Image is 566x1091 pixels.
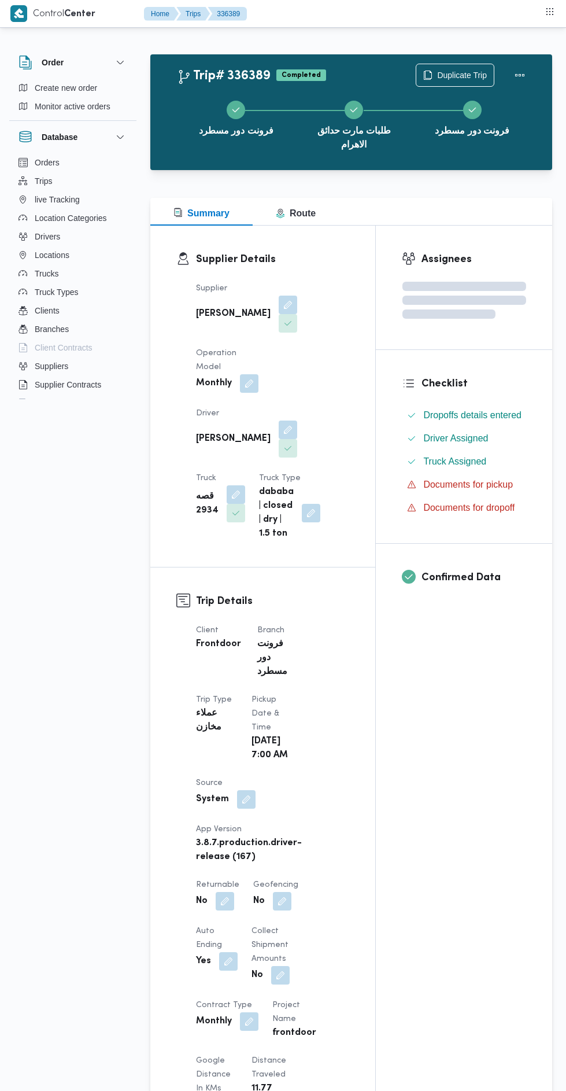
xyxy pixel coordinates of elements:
h3: Trip Details [196,594,349,609]
button: Truck Types [14,283,132,301]
span: Dropoffs details entered [423,408,521,422]
span: Client Contracts [35,341,93,355]
span: Truck Assigned [423,456,486,466]
span: Documents for dropoff [423,501,515,515]
button: Order [19,56,127,69]
span: Operation Model [196,349,236,371]
span: Documents for pickup [423,480,513,489]
span: Duplicate Trip [437,68,487,82]
button: Trips [14,172,132,190]
b: Frontdoor [196,637,241,651]
button: Drivers [14,227,132,246]
span: Trips [35,174,53,188]
span: Dropoffs details entered [423,410,521,420]
span: Route [276,208,316,218]
span: Suppliers [35,359,68,373]
b: [PERSON_NAME] [196,307,271,321]
b: No [251,968,263,982]
b: dababa | closed | dry | 1.5 ton [259,485,294,541]
button: 336389 [208,7,247,21]
b: قصه 2934 [196,490,219,518]
span: Supplier [196,285,227,292]
button: طلبات مارت حدائق الاهرام [295,87,413,161]
span: Project Name [272,1001,300,1023]
b: Monthly [196,377,232,390]
button: Trucks [14,264,132,283]
svg: Step 1 is complete [231,105,241,115]
div: Order [9,79,136,120]
span: Collect Shipment Amounts [251,927,288,963]
b: Yes [196,954,211,968]
span: Create new order [35,81,97,95]
span: Summary [173,208,230,218]
span: Location Categories [35,211,107,225]
span: Client [196,626,219,634]
span: Documents for pickup [423,478,513,492]
h3: Checklist [421,376,526,392]
span: Devices [35,396,64,410]
button: Location Categories [14,209,132,227]
button: Clients [14,301,132,320]
button: live Tracking [14,190,132,209]
span: Driver Assigned [423,432,488,445]
button: Locations [14,246,132,264]
h3: Database [42,130,77,144]
b: Center [64,10,95,19]
span: Geofencing [253,881,298,889]
h3: Assignees [421,252,526,267]
span: Truck Type [259,474,301,482]
b: فرونت دور مسطرد [257,637,297,679]
span: Orders [35,156,60,169]
span: طلبات مارت حدائق الاهرام [304,124,404,152]
b: No [196,894,208,908]
button: فرونت دور مسطرد [177,87,295,147]
b: عملاء مخازن [196,707,235,735]
button: Database [19,130,127,144]
button: Truck Assigned [402,452,526,471]
img: X8yXhbKr1z7QwAAAABJRU5ErkJggg== [10,5,27,22]
span: Branches [35,322,69,336]
button: فرونت دور مسطرد [413,87,531,147]
b: Monthly [196,1015,232,1029]
h3: Order [42,56,64,69]
span: Supplier Contracts [35,378,101,392]
span: Truck [196,474,216,482]
button: Suppliers [14,357,132,375]
span: Contract Type [196,1001,252,1009]
b: [PERSON_NAME] [196,432,271,446]
span: Auto Ending [196,927,222,949]
span: Driver Assigned [423,433,488,443]
span: Trip Type [196,696,232,703]
span: Drivers [35,230,60,244]
span: Truck Assigned [423,455,486,469]
button: Documents for dropoff [402,499,526,517]
h3: Supplier Details [196,252,349,267]
h2: Trip# 336389 [177,69,271,84]
button: Monitor active orders [14,97,132,116]
span: Driver [196,410,219,417]
span: Locations [35,248,69,262]
button: Driver Assigned [402,429,526,448]
span: Trucks [35,267,58,281]
span: Documents for dropoff [423,503,515,513]
span: Distance Traveled [251,1057,286,1078]
div: Database [9,153,136,404]
button: Client Contracts [14,338,132,357]
span: live Tracking [35,193,80,207]
span: App Version [196,825,242,833]
span: Returnable [196,881,239,889]
span: Pickup date & time [251,696,279,731]
button: Documents for pickup [402,476,526,494]
button: Supplier Contracts [14,375,132,394]
button: Home [144,7,179,21]
h3: Confirmed Data [421,570,526,585]
span: Monitor active orders [35,99,110,113]
span: فرونت دور مسطرد [199,124,273,138]
b: Completed [282,72,321,79]
span: Truck Types [35,285,78,299]
button: Branches [14,320,132,338]
span: Branch [257,626,284,634]
span: Completed [276,69,326,81]
b: No [253,894,265,908]
b: 3.8.7.production.driver-release (167) [196,836,302,864]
